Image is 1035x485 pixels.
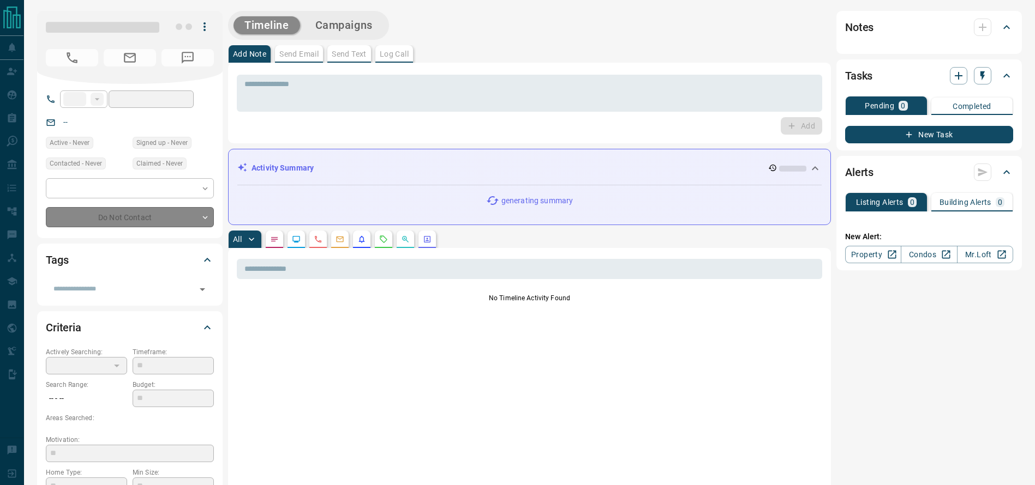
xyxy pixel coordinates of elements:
[856,198,904,206] p: Listing Alerts
[292,235,301,244] svg: Lead Browsing Activity
[865,102,894,110] p: Pending
[136,158,183,169] span: Claimed - Never
[845,63,1013,89] div: Tasks
[957,246,1013,263] a: Mr.Loft
[270,235,279,244] svg: Notes
[233,50,266,58] p: Add Note
[46,435,214,445] p: Motivation:
[845,14,1013,40] div: Notes
[237,158,822,178] div: Activity Summary
[845,19,874,36] h2: Notes
[901,246,957,263] a: Condos
[46,347,127,357] p: Actively Searching:
[379,235,388,244] svg: Requests
[910,198,914,206] p: 0
[161,49,214,66] span: No Number
[401,235,410,244] svg: Opportunities
[133,347,214,357] p: Timeframe:
[845,126,1013,143] button: New Task
[46,314,214,341] div: Criteria
[46,319,81,336] h2: Criteria
[133,468,214,477] p: Min Size:
[50,158,102,169] span: Contacted - Never
[136,137,188,148] span: Signed up - Never
[46,207,214,227] div: Do Not Contact
[314,235,322,244] svg: Calls
[50,137,89,148] span: Active - Never
[845,159,1013,185] div: Alerts
[998,198,1002,206] p: 0
[845,231,1013,242] p: New Alert:
[845,67,872,84] h2: Tasks
[501,195,573,207] p: generating summary
[63,118,68,126] a: --
[46,390,127,408] p: -- - --
[46,468,127,477] p: Home Type:
[953,102,991,110] p: Completed
[46,251,68,269] h2: Tags
[940,198,991,206] p: Building Alerts
[901,102,905,110] p: 0
[104,49,156,66] span: No Email
[133,380,214,390] p: Budget:
[304,16,384,34] button: Campaigns
[46,413,214,423] p: Areas Searched:
[233,235,242,243] p: All
[336,235,344,244] svg: Emails
[357,235,366,244] svg: Listing Alerts
[845,163,874,181] h2: Alerts
[845,246,901,263] a: Property
[46,49,98,66] span: No Number
[237,293,822,303] p: No Timeline Activity Found
[46,247,214,273] div: Tags
[234,16,300,34] button: Timeline
[46,380,127,390] p: Search Range:
[252,162,314,174] p: Activity Summary
[195,282,210,297] button: Open
[423,235,432,244] svg: Agent Actions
